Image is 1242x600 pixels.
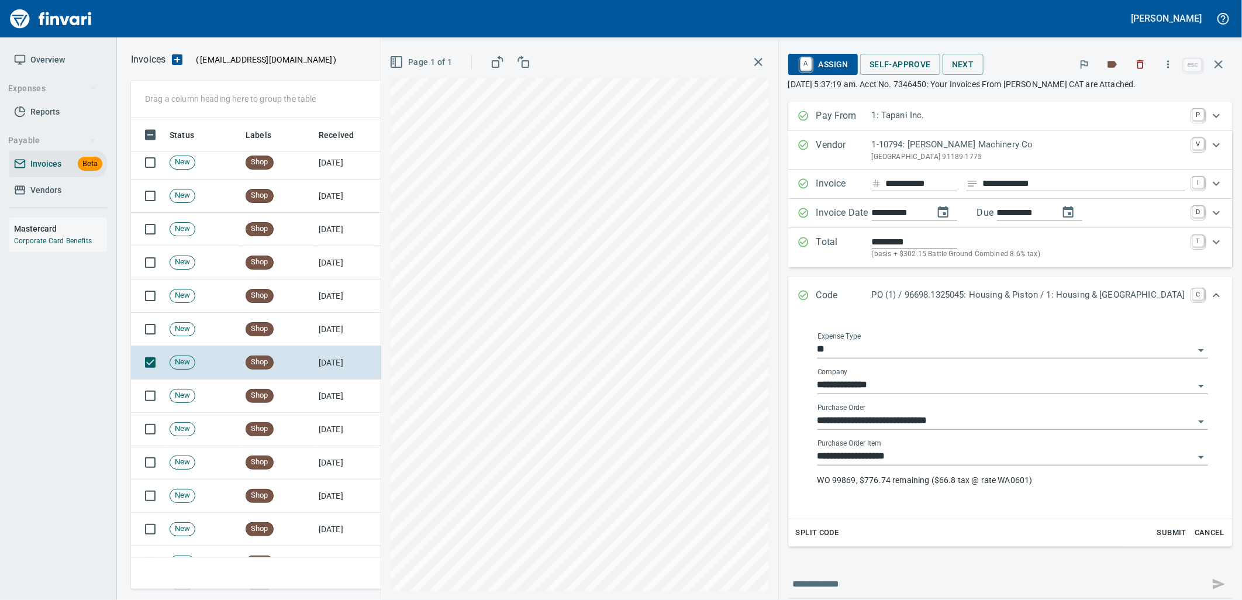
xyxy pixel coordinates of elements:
[788,170,1233,199] div: Expand
[246,257,273,268] span: Shop
[872,288,1185,302] p: PO (1) / 96698.1325045: Housing & Piston / 1: Housing & [GEOGRAPHIC_DATA]
[314,546,378,580] td: [DATE]
[872,177,881,191] svg: Invoice number
[816,177,872,192] p: Invoice
[788,199,1233,228] div: Expand
[1099,51,1125,77] button: Labels
[1192,177,1204,188] a: I
[788,54,858,75] button: AAssign
[78,157,102,171] span: Beta
[1192,206,1204,218] a: D
[14,237,92,245] a: Corporate Card Benefits
[788,131,1233,170] div: Expand
[1192,288,1204,300] a: C
[788,228,1233,267] div: Expand
[8,133,96,148] span: Payable
[319,128,354,142] span: Received
[170,423,195,435] span: New
[872,151,1185,163] p: [GEOGRAPHIC_DATA] 91189-1775
[1192,235,1204,247] a: T
[314,246,378,280] td: [DATE]
[314,346,378,380] td: [DATE]
[314,280,378,313] td: [DATE]
[170,357,195,368] span: New
[952,57,974,72] span: Next
[165,53,189,67] button: Upload an Invoice
[246,290,273,301] span: Shop
[378,213,495,246] td: Western States Equipment Co. (1-11113)
[1193,413,1209,430] button: Open
[872,138,1185,151] p: 1-10794: [PERSON_NAME] Machinery Co
[314,413,378,446] td: [DATE]
[7,5,95,33] img: Finvari
[170,190,195,201] span: New
[1181,50,1233,78] span: Close invoice
[788,78,1233,90] p: [DATE] 5:37:19 am. Acct No. 7346450: Your Invoices From [PERSON_NAME] CAT are Attached.
[246,190,273,201] span: Shop
[378,146,495,180] td: Advanced Hydraulic Supply Co. LLC (1-10020)
[170,223,195,235] span: New
[170,523,195,535] span: New
[943,54,984,75] button: Next
[9,177,107,204] a: Vendors
[378,513,495,546] td: [PERSON_NAME] Machinery Co (1-10794)
[1193,526,1225,540] span: Cancel
[1193,342,1209,358] button: Open
[170,390,195,401] span: New
[1156,526,1188,540] span: Submit
[9,99,107,125] a: Reports
[1205,570,1233,598] span: This records your message into the invoice and notifies anyone mentioned
[1131,12,1202,25] h5: [PERSON_NAME]
[9,151,107,177] a: InvoicesBeta
[30,53,65,67] span: Overview
[246,490,273,501] span: Shop
[8,81,96,96] span: Expenses
[246,128,271,142] span: Labels
[788,277,1233,315] div: Expand
[1193,378,1209,394] button: Open
[1153,524,1191,542] button: Submit
[788,315,1233,547] div: Expand
[246,223,273,235] span: Shop
[796,526,839,540] span: Split Code
[801,57,812,70] a: A
[872,109,1185,122] p: 1: Tapani Inc.
[392,55,452,70] span: Page 1 of 1
[314,380,378,413] td: [DATE]
[170,290,195,301] span: New
[378,246,495,280] td: Potter Webster Company Inc (1-10818)
[246,323,273,335] span: Shop
[378,346,495,380] td: [PERSON_NAME] Machinery Co (1-10794)
[929,198,957,226] button: change date
[816,138,872,163] p: Vendor
[170,128,194,142] span: Status
[788,102,1233,131] div: Expand
[246,128,287,142] span: Labels
[131,53,165,67] p: Invoices
[1193,449,1209,465] button: Open
[30,183,61,198] span: Vendors
[1192,138,1204,150] a: V
[246,357,273,368] span: Shop
[314,480,378,513] td: [DATE]
[378,546,495,580] td: [PERSON_NAME] Machinery Co (1-10794)
[170,457,195,468] span: New
[246,423,273,435] span: Shop
[314,313,378,346] td: [DATE]
[1155,51,1181,77] button: More
[170,128,209,142] span: Status
[314,180,378,213] td: [DATE]
[1071,51,1097,77] button: Flag
[387,51,457,73] button: Page 1 of 1
[378,380,495,413] td: [PERSON_NAME] Machinery Co (1-10794)
[314,213,378,246] td: [DATE]
[4,130,101,151] button: Payable
[170,490,195,501] span: New
[817,369,848,376] label: Company
[1191,524,1228,542] button: Cancel
[189,54,337,65] p: ( )
[9,47,107,73] a: Overview
[977,206,1033,220] p: Due
[246,523,273,535] span: Shop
